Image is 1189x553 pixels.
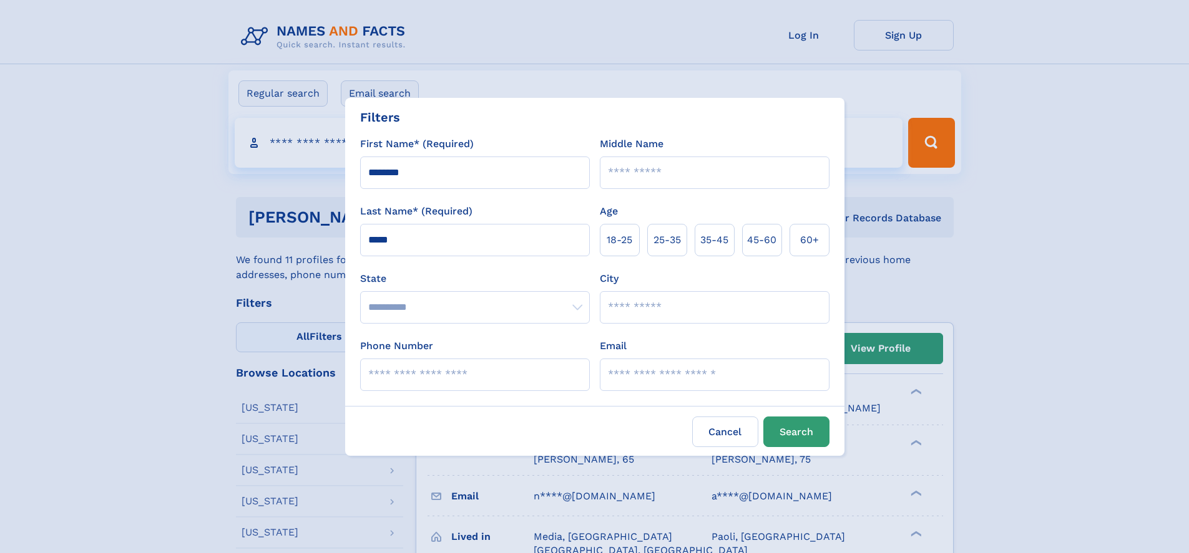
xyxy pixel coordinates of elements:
span: 25‑35 [653,233,681,248]
label: Age [600,204,618,219]
label: Cancel [692,416,758,447]
span: 35‑45 [700,233,728,248]
div: Filters [360,108,400,127]
label: Middle Name [600,137,663,151]
span: 45‑60 [747,233,776,248]
label: City [600,271,619,286]
button: Search [763,416,829,447]
label: Email [600,339,627,353]
label: State [360,271,590,286]
label: Last Name* (Required) [360,204,472,219]
label: First Name* (Required) [360,137,474,151]
label: Phone Number [360,339,433,353]
span: 60+ [800,233,819,248]
span: 18‑25 [607,233,632,248]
